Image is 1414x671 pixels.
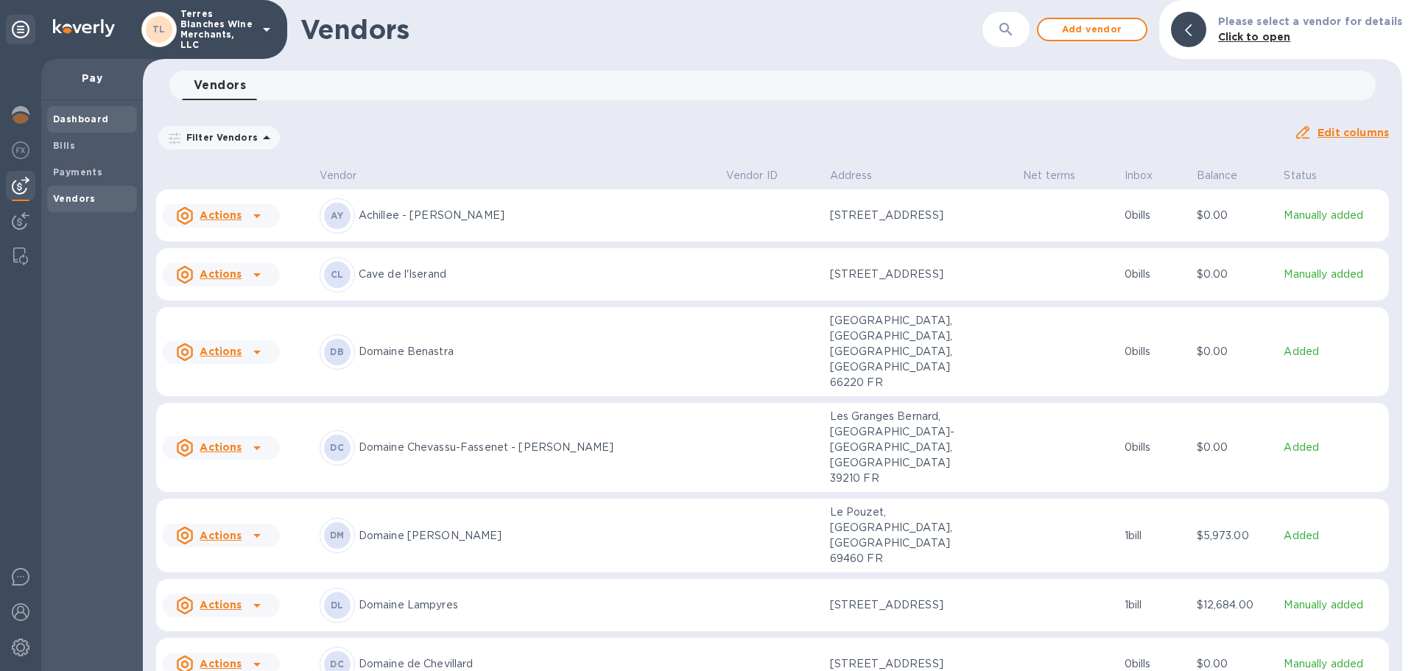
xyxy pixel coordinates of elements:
[331,269,344,280] b: CL
[1037,18,1147,41] button: Add vendor
[1125,597,1185,613] p: 1 bill
[1125,440,1185,455] p: 0 bills
[359,208,714,223] p: Achillee - [PERSON_NAME]
[53,166,102,178] b: Payments
[1197,168,1257,183] span: Balance
[1050,21,1134,38] span: Add vendor
[1197,168,1238,183] p: Balance
[1318,127,1389,138] u: Edit columns
[1284,344,1383,359] p: Added
[359,597,714,613] p: Domaine Lampyres
[1284,168,1317,183] p: Status
[200,268,242,280] u: Actions
[1125,528,1185,544] p: 1 bill
[1197,597,1273,613] p: $12,684.00
[359,528,714,544] p: Domaine [PERSON_NAME]
[152,24,166,35] b: TL
[1125,168,1153,183] p: Inbox
[830,505,977,566] p: Le Pouzet, [GEOGRAPHIC_DATA], [GEOGRAPHIC_DATA] 69460 FR
[1023,168,1094,183] span: Net terms
[200,599,242,611] u: Actions
[331,210,343,221] b: AY
[53,113,109,124] b: Dashboard
[1284,208,1383,223] p: Manually added
[359,267,714,282] p: Cave de l'Iserand
[1125,344,1185,359] p: 0 bills
[1125,168,1172,183] span: Inbox
[320,168,376,183] span: Vendor
[53,19,115,37] img: Logo
[830,168,873,183] p: Address
[726,168,797,183] span: Vendor ID
[200,658,242,670] u: Actions
[300,14,982,45] h1: Vendors
[330,530,345,541] b: DM
[180,9,254,50] p: Terres Blanches Wine Merchants, LLC
[1197,208,1273,223] p: $0.00
[200,441,242,453] u: Actions
[330,346,344,357] b: DB
[359,344,714,359] p: Domaine Benastra
[726,168,778,183] p: Vendor ID
[830,208,977,223] p: [STREET_ADDRESS]
[830,168,892,183] span: Address
[12,141,29,159] img: Foreign exchange
[1197,344,1273,359] p: $0.00
[1284,528,1383,544] p: Added
[830,409,977,486] p: Les Granges Bernard, [GEOGRAPHIC_DATA]-[GEOGRAPHIC_DATA], [GEOGRAPHIC_DATA] 39210 FR
[330,658,344,670] b: DC
[830,267,977,282] p: [STREET_ADDRESS]
[1218,15,1402,27] b: Please select a vendor for details
[200,345,242,357] u: Actions
[830,597,977,613] p: [STREET_ADDRESS]
[320,168,357,183] p: Vendor
[6,15,35,44] div: Unpin categories
[331,600,344,611] b: DL
[53,140,75,151] b: Bills
[330,442,344,453] b: DC
[1284,267,1383,282] p: Manually added
[53,193,96,204] b: Vendors
[1218,31,1291,43] b: Click to open
[1284,597,1383,613] p: Manually added
[1197,440,1273,455] p: $0.00
[1125,267,1185,282] p: 0 bills
[359,440,714,455] p: Domaine Chevassu-Fassenet - [PERSON_NAME]
[1023,168,1075,183] p: Net terms
[200,209,242,221] u: Actions
[194,75,246,96] span: Vendors
[53,71,131,85] p: Pay
[1197,528,1273,544] p: $5,973.00
[830,313,977,390] p: [GEOGRAPHIC_DATA], [GEOGRAPHIC_DATA], [GEOGRAPHIC_DATA], [GEOGRAPHIC_DATA] 66220 FR
[1197,267,1273,282] p: $0.00
[1125,208,1185,223] p: 0 bills
[200,530,242,541] u: Actions
[1284,440,1383,455] p: Added
[180,131,258,144] p: Filter Vendors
